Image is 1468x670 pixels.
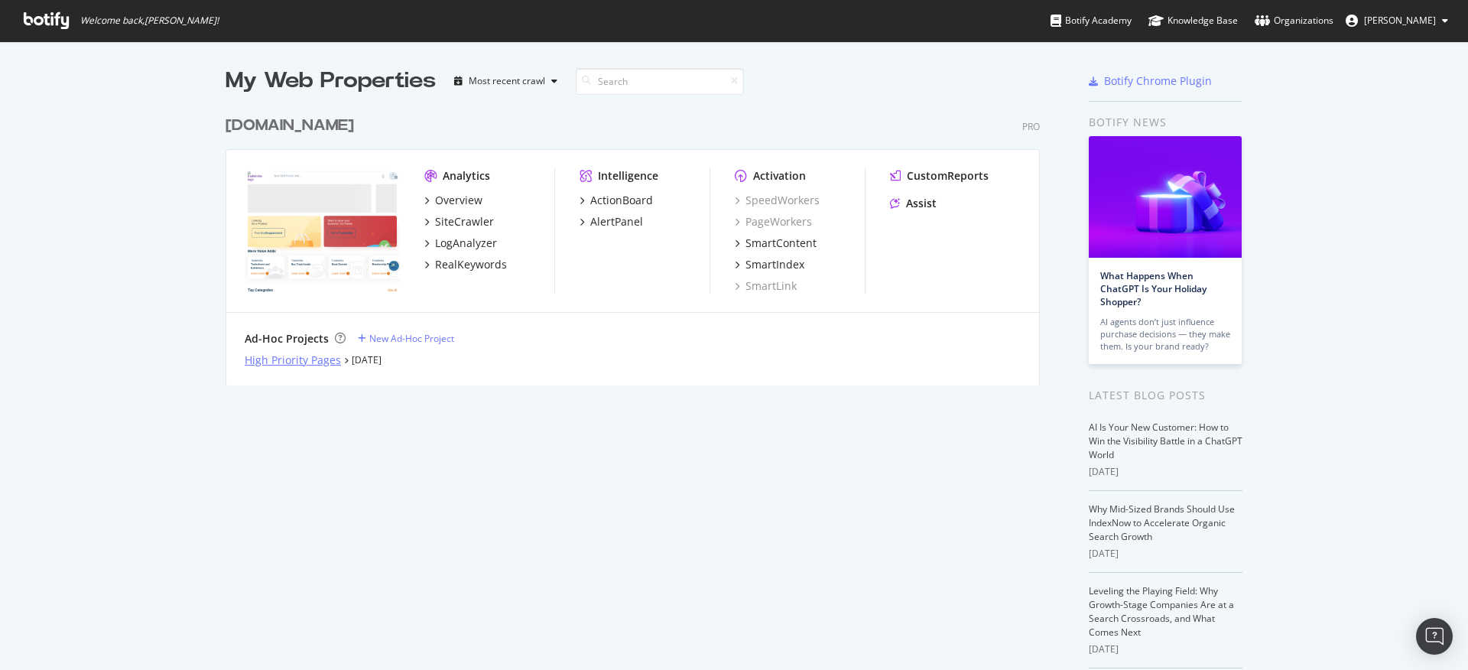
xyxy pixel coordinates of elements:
[226,96,1052,385] div: grid
[245,331,329,346] div: Ad-Hoc Projects
[590,193,653,208] div: ActionBoard
[1051,13,1132,28] div: Botify Academy
[245,168,400,292] img: tradeindia.com
[580,214,643,229] a: AlertPanel
[435,236,497,251] div: LogAnalyzer
[1089,465,1242,479] div: [DATE]
[735,257,804,272] a: SmartIndex
[1364,14,1436,27] span: Amit Bharadwaj
[424,257,507,272] a: RealKeywords
[435,257,507,272] div: RealKeywords
[226,115,360,137] a: [DOMAIN_NAME]
[906,196,937,211] div: Assist
[1255,13,1333,28] div: Organizations
[443,168,490,184] div: Analytics
[245,353,341,368] a: High Priority Pages
[1148,13,1238,28] div: Knowledge Base
[735,236,817,251] a: SmartContent
[448,69,563,93] button: Most recent crawl
[735,193,820,208] a: SpeedWorkers
[1089,642,1242,656] div: [DATE]
[735,278,797,294] a: SmartLink
[352,353,382,366] a: [DATE]
[890,196,937,211] a: Assist
[1333,8,1460,33] button: [PERSON_NAME]
[1089,136,1242,258] img: What Happens When ChatGPT Is Your Holiday Shopper?
[1089,502,1235,543] a: Why Mid-Sized Brands Should Use IndexNow to Accelerate Organic Search Growth
[1100,269,1207,308] a: What Happens When ChatGPT Is Your Holiday Shopper?
[226,66,436,96] div: My Web Properties
[1100,316,1230,353] div: AI agents don’t just influence purchase decisions — they make them. Is your brand ready?
[890,168,989,184] a: CustomReports
[1089,114,1242,131] div: Botify news
[1089,421,1242,461] a: AI Is Your New Customer: How to Win the Visibility Battle in a ChatGPT World
[753,168,806,184] div: Activation
[369,332,454,345] div: New Ad-Hoc Project
[435,193,482,208] div: Overview
[907,168,989,184] div: CustomReports
[469,76,545,86] div: Most recent crawl
[735,214,812,229] a: PageWorkers
[1089,547,1242,561] div: [DATE]
[1089,73,1212,89] a: Botify Chrome Plugin
[1089,584,1234,639] a: Leveling the Playing Field: Why Growth-Stage Companies Are at a Search Crossroads, and What Comes...
[590,214,643,229] div: AlertPanel
[1416,618,1453,655] div: Open Intercom Messenger
[1104,73,1212,89] div: Botify Chrome Plugin
[424,214,494,229] a: SiteCrawler
[580,193,653,208] a: ActionBoard
[598,168,658,184] div: Intelligence
[1022,120,1040,133] div: Pro
[358,332,454,345] a: New Ad-Hoc Project
[435,214,494,229] div: SiteCrawler
[226,115,354,137] div: [DOMAIN_NAME]
[424,236,497,251] a: LogAnalyzer
[1089,387,1242,404] div: Latest Blog Posts
[745,236,817,251] div: SmartContent
[80,15,219,27] span: Welcome back, [PERSON_NAME] !
[424,193,482,208] a: Overview
[745,257,804,272] div: SmartIndex
[576,68,744,95] input: Search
